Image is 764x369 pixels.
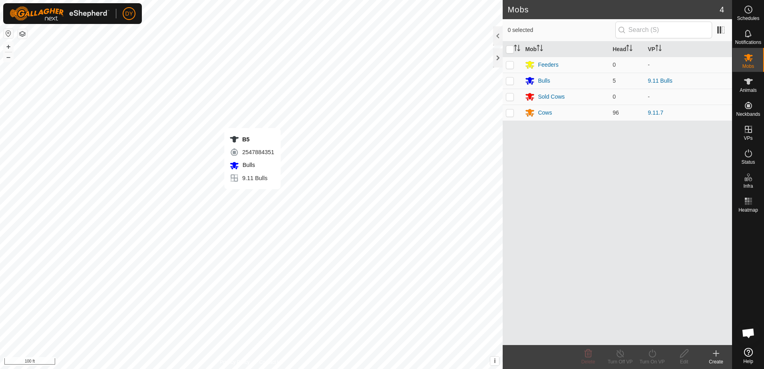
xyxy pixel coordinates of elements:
button: + [4,42,13,52]
div: 9.11 Bulls [229,173,274,183]
span: Animals [740,88,757,93]
button: Map Layers [18,29,27,39]
img: Gallagher Logo [10,6,109,21]
span: VPs [744,136,752,141]
span: DY [125,10,133,18]
div: Bulls [538,77,550,85]
div: Open chat [736,321,760,345]
td: - [645,89,732,105]
p-sorticon: Activate to sort [626,46,633,52]
a: 9.11 Bulls [648,77,672,84]
span: 5 [613,77,616,84]
div: Create [700,358,732,365]
a: Contact Us [259,359,283,366]
span: 4 [720,4,724,16]
div: Edit [668,358,700,365]
th: Head [609,42,645,57]
span: Delete [581,359,595,365]
div: B5 [229,135,274,144]
span: 0 selected [507,26,615,34]
span: Neckbands [736,112,760,117]
a: 9.11.7 [648,109,663,116]
span: Bulls [241,162,255,168]
span: 96 [613,109,619,116]
h2: Mobs [507,5,719,14]
span: Heatmap [738,208,758,212]
a: Privacy Policy [220,359,250,366]
span: Infra [743,184,753,188]
input: Search (S) [615,22,712,38]
div: Turn On VP [636,358,668,365]
button: – [4,52,13,62]
span: Status [741,160,755,165]
span: 0 [613,61,616,68]
p-sorticon: Activate to sort [655,46,662,52]
span: Help [743,359,753,364]
div: Turn Off VP [604,358,636,365]
span: 0 [613,93,616,100]
th: Mob [522,42,609,57]
div: Sold Cows [538,93,565,101]
span: i [494,357,495,364]
span: Notifications [735,40,761,45]
button: Reset Map [4,29,13,38]
div: Cows [538,109,552,117]
button: i [490,357,499,365]
div: 2547884351 [229,147,274,157]
span: Mobs [742,64,754,69]
th: VP [645,42,732,57]
p-sorticon: Activate to sort [537,46,543,52]
p-sorticon: Activate to sort [514,46,520,52]
td: - [645,57,732,73]
div: Feeders [538,61,558,69]
a: Help [732,345,764,367]
span: Schedules [737,16,759,21]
